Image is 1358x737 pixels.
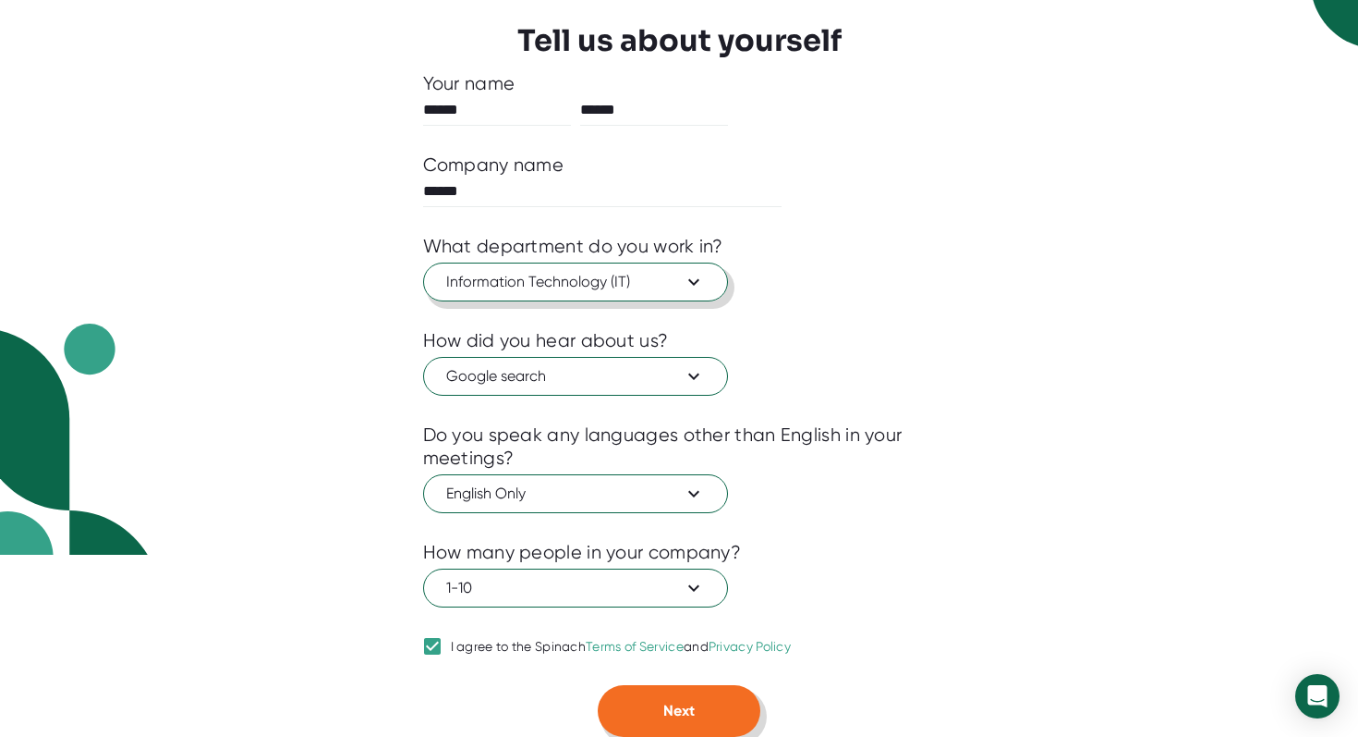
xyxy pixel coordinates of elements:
span: Google search [446,365,705,387]
button: Google search [423,357,728,396]
div: I agree to the Spinach and [451,639,792,656]
div: Do you speak any languages other than English in your meetings? [423,424,936,470]
span: Information Technology (IT) [446,271,705,293]
div: Company name [423,154,564,177]
span: 1-10 [446,577,705,599]
div: What department do you work in? [423,235,723,258]
span: Next [663,702,695,719]
h3: Tell us about yourself [517,23,842,58]
button: Next [598,685,760,737]
a: Terms of Service [586,639,684,654]
span: English Only [446,483,705,505]
div: How did you hear about us? [423,329,669,352]
div: Your name [423,72,936,95]
button: 1-10 [423,569,728,608]
div: How many people in your company? [423,541,742,564]
a: Privacy Policy [709,639,791,654]
div: Open Intercom Messenger [1295,674,1340,719]
button: English Only [423,474,728,513]
button: Information Technology (IT) [423,263,728,301]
